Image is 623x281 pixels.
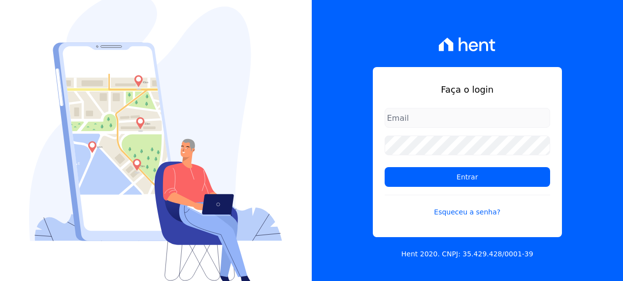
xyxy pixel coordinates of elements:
a: Esqueceu a senha? [385,195,550,217]
p: Hent 2020. CNPJ: 35.429.428/0001-39 [401,249,533,259]
input: Email [385,108,550,128]
input: Entrar [385,167,550,187]
h1: Faça o login [385,83,550,96]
